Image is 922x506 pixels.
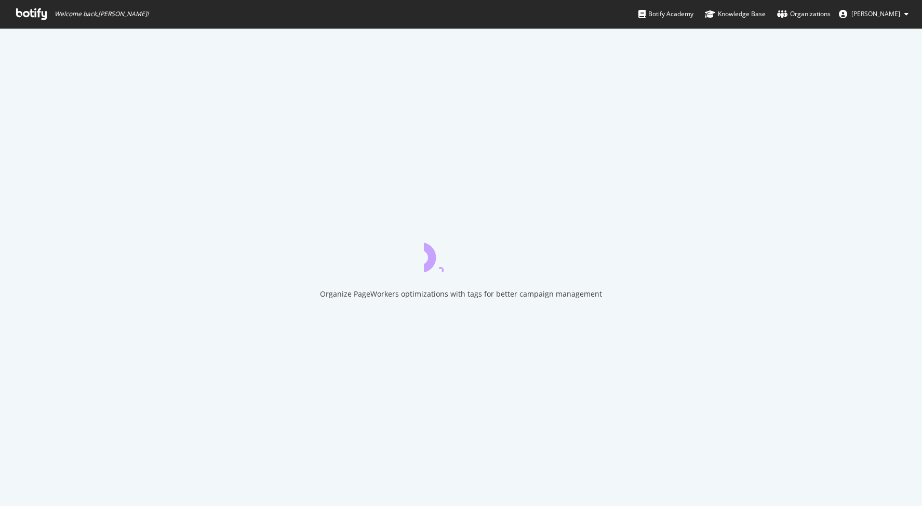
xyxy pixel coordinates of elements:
[55,10,149,18] span: Welcome back, [PERSON_NAME] !
[638,9,693,19] div: Botify Academy
[851,9,900,18] span: Karla Moreno
[777,9,831,19] div: Organizations
[705,9,766,19] div: Knowledge Base
[831,6,917,22] button: [PERSON_NAME]
[424,235,499,272] div: animation
[320,289,602,299] div: Organize PageWorkers optimizations with tags for better campaign management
